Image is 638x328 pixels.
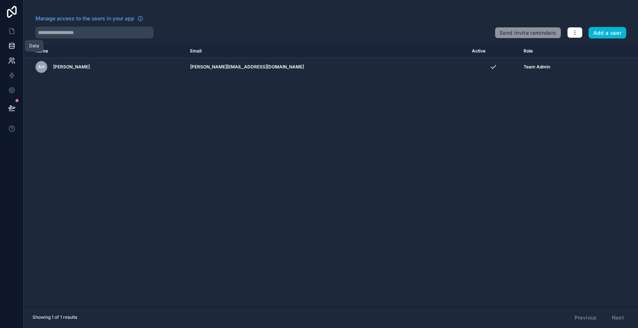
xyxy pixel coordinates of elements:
[519,44,601,58] th: Role
[35,15,134,22] span: Manage access to the users in your app
[24,44,186,58] th: Name
[589,27,627,39] button: Add a user
[32,314,77,320] span: Showing 1 of 1 results
[53,64,90,70] span: [PERSON_NAME]
[35,15,143,22] a: Manage access to the users in your app
[38,64,45,70] span: AH
[467,44,519,58] th: Active
[186,44,467,58] th: Email
[524,64,550,70] span: Team Admin
[186,58,467,76] td: [PERSON_NAME][EMAIL_ADDRESS][DOMAIN_NAME]
[24,44,638,307] div: scrollable content
[29,43,39,49] div: Data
